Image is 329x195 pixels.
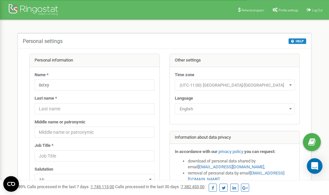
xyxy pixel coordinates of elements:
[35,174,155,185] span: Mr.
[244,149,276,154] strong: you can request:
[115,184,204,189] span: Calls processed in the last 30 days :
[35,119,85,125] label: Middle name or patronymic
[91,184,114,189] u: 1 745 115,00
[307,158,322,174] div: Open Intercom Messenger
[35,166,53,173] label: Salutation
[198,164,264,169] a: [EMAIL_ADDRESS][DOMAIN_NAME]
[181,184,204,189] u: 7 382 453,00
[35,143,53,149] label: Job Title *
[177,81,292,90] span: (UTC-11:00) Pacific/Midway
[35,79,155,91] input: Name
[188,170,295,182] li: removal of personal data by email ,
[30,54,159,67] div: Personal information
[170,54,300,67] div: Other settings
[3,176,19,192] button: Open CMP widget
[35,103,155,114] input: Last name
[289,38,306,44] button: HELP
[175,72,194,78] label: Time zone
[27,184,114,189] span: Calls processed in the last 7 days :
[35,150,155,161] input: Job Title
[35,95,57,102] label: Last name *
[218,149,243,154] a: privacy policy
[278,8,298,12] span: Profile settings
[188,158,295,170] li: download of personal data shared by email ,
[35,127,155,138] input: Middle name or patronymic
[170,131,300,144] div: Information about data privacy
[312,8,322,12] span: Log Out
[175,95,193,102] label: Language
[242,8,264,12] span: Referral program
[23,38,63,44] h5: Personal settings
[175,149,217,154] strong: In accordance with our
[37,175,152,184] span: Mr.
[175,103,295,114] span: English
[175,79,295,91] span: (UTC-11:00) Pacific/Midway
[177,104,292,114] span: English
[35,72,49,78] label: Name *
